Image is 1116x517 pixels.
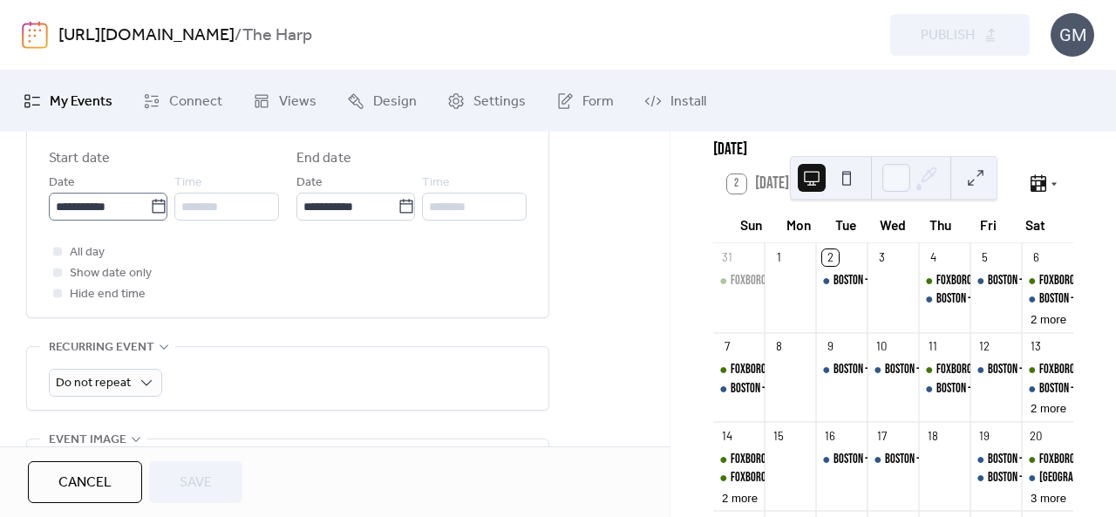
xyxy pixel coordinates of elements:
span: All day [70,242,105,263]
div: 31 [719,249,735,265]
b: / [235,19,242,52]
button: 2 more [715,488,765,506]
a: Design [334,78,430,125]
span: Date and time [49,117,138,138]
span: Show date only [70,263,152,284]
div: FOXBORO - SUNDAY BRUNCH [713,272,765,289]
div: FOXBORO - NFL SUNDAYS [713,361,765,378]
div: 10 [874,339,889,355]
span: Install [670,92,706,112]
a: [URL][DOMAIN_NAME] [58,19,235,52]
div: Mon [774,206,821,243]
img: logo [22,21,48,49]
div: BOSTON - LINE DANCING [936,380,1025,398]
div: BOSTON - LINE DANCING [919,290,970,308]
span: Hide end time [70,284,146,305]
div: 13 [1028,339,1044,355]
div: BOSTON - MADHOUSE [988,272,1066,289]
div: BOSTON - THE WORLD OF HANS ZIMMER PRE-SHOW PARTY [868,451,919,468]
span: Design [373,92,417,112]
div: 18 [925,428,941,444]
div: BOSTON - ROYALS [988,361,1053,378]
button: 2 more [1024,398,1073,416]
button: 3 more [1024,488,1073,506]
div: BOSTON - ERIC CHURCH PRE-SHOW PARTY [970,451,1022,468]
a: Settings [434,78,539,125]
button: 2 more [1024,310,1073,327]
div: BOSTON - DUA LIPA PRE-SHOW PARTY [816,361,868,378]
div: BOSTON - DUA LIPA PRE-SHOW PARTY [885,361,1024,378]
button: Cancel [28,461,142,503]
span: Date [296,173,323,194]
div: 20 [1028,428,1044,444]
div: BOSTON - [PERSON_NAME] TICKET GIVEAWAY & PRE-SHOW PARTY [834,272,1076,289]
div: BOSTON - ERIC CLAPTON PRE-SHOW PARTY [816,451,868,468]
div: GM [1051,13,1094,57]
a: My Events [10,78,126,125]
div: FOXBORO - COLLEGE FOOTBALL SATURDAYS [1022,361,1073,378]
span: My Events [50,92,112,112]
div: Tue [822,206,869,243]
div: 16 [822,428,838,444]
div: FOXBORO - SPORTS TRIVIA THURSDAYS [936,361,1080,378]
div: FOXBORO - PATS VS DOLPHINS GAME WATCH + GIVEAWAYS [731,469,945,486]
b: The Harp [242,19,312,52]
div: 2 [822,249,838,265]
span: Date [49,173,75,194]
div: BOSTON - NFL SUNDAYS [713,380,765,398]
div: Sat [1012,206,1059,243]
div: BOSTON - LINE DANCING [919,380,970,398]
span: Cancel [58,473,112,493]
div: 12 [976,339,992,355]
div: FOXBORO - SPORTS TRIVIA THURSDAYS [919,361,970,378]
div: 19 [976,428,992,444]
div: 1 [771,249,786,265]
div: FOXBORO - COLLEGE FOOTBALL SATURDAYS [1022,272,1073,289]
div: BOSTON - THE WORLD OF [PERSON_NAME] PRE-SHOW PARTY [885,451,1107,468]
span: Time [174,173,202,194]
div: Fri [964,206,1011,243]
div: 6 [1028,249,1044,265]
div: End date [296,148,351,169]
span: Time [422,173,450,194]
span: Do not repeat [56,371,131,395]
span: Views [279,92,316,112]
div: BOSTON - LINE DANCING [936,290,1025,308]
span: Recurring event [49,337,154,358]
div: BOSTON - BENSON BOONE TICKET GIVEAWAY & PRE-SHOW PARTY [816,272,868,289]
div: 9 [822,339,838,355]
div: 3 [874,249,889,265]
div: [DATE] [713,138,1073,163]
div: FOXBORO - SUNDAY BRUNCH [713,451,765,468]
div: FOXBORO - NFL GAME WATCH [919,272,970,289]
div: FOXBORO - [DATE] BRUNCH [731,451,832,468]
div: 11 [925,339,941,355]
div: FOXBORO - PATS VS DOLPHINS GAME WATCH + GIVEAWAYS [713,469,765,486]
div: Sun [727,206,774,243]
div: Wed [869,206,916,243]
div: Thu [917,206,964,243]
div: 4 [925,249,941,265]
div: 15 [771,428,786,444]
a: Install [631,78,719,125]
div: BOSTON - DJ [PERSON_NAME] [988,469,1097,486]
span: Form [582,92,614,112]
span: Connect [169,92,222,112]
div: BOSTON - MT. JOY PRE-SHOW PARTY [1022,469,1073,486]
div: FOXBORO - [DATE] BRUNCH [731,272,832,289]
div: BOSTON - ROYALS [970,361,1022,378]
a: Views [240,78,330,125]
span: Event image [49,430,126,451]
div: 5 [976,249,992,265]
a: Form [543,78,627,125]
div: FOXBORO - COLLEGE FOOTBALL SATURDAYS [1022,451,1073,468]
div: FOXBORO - NFL SUNDAYS [731,361,823,378]
div: BOSTON - [PERSON_NAME] PRE-SHOW PARTY [834,451,1000,468]
div: 14 [719,428,735,444]
div: 8 [771,339,786,355]
div: BOSTON - DUA LIPA PRE-SHOW PARTY [834,361,972,378]
a: Connect [130,78,235,125]
div: BOSTON - DUA LIPA PRE-SHOW PARTY [868,361,919,378]
div: BOSTON - DJ DAVE [970,469,1022,486]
